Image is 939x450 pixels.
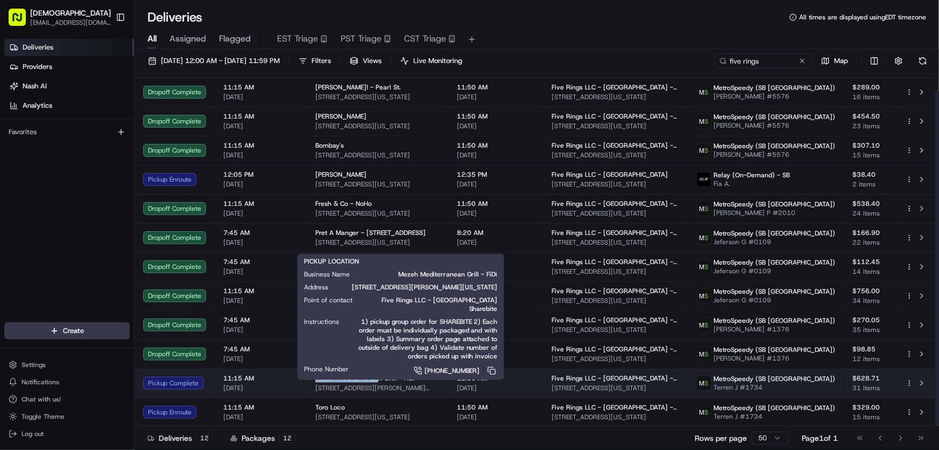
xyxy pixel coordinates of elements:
[457,122,534,130] span: [DATE]
[852,267,888,276] span: 14 items
[312,56,331,66] span: Filters
[315,403,345,412] span: Toro Loco
[22,395,61,404] span: Chat with us!
[714,229,835,238] span: MetroSpeedy (SB [GEOGRAPHIC_DATA])
[714,84,835,92] span: MetroSpeedy (SB [GEOGRAPHIC_DATA])
[315,83,401,92] span: [PERSON_NAME]! - Pearl St.
[697,172,711,186] img: relay_logo_black.png
[852,345,888,354] span: $98.85
[714,200,835,209] span: MetroSpeedy (SB [GEOGRAPHIC_DATA])
[552,229,679,237] span: Five Rings LLC - [GEOGRAPHIC_DATA] - Floor 30
[852,287,888,295] span: $756.00
[457,403,534,412] span: 11:50 AM
[279,433,295,443] div: 12
[161,56,280,66] span: [DATE] 12:00 AM - [DATE] 11:59 PM
[852,170,888,179] span: $38.40
[714,412,835,421] span: Terren J #1734
[370,296,498,313] span: Five Rings LLC - [GEOGRAPHIC_DATA] Sharebite
[714,113,835,121] span: MetroSpeedy (SB [GEOGRAPHIC_DATA])
[223,112,298,121] span: 11:15 AM
[714,267,835,275] span: Jeferson G #0109
[363,56,382,66] span: Views
[11,43,196,60] p: Welcome 👋
[852,238,888,247] span: 22 items
[695,433,747,444] p: Rows per page
[396,53,467,68] button: Live Monitoring
[697,289,711,303] img: metro_speed_logo.png
[457,112,534,121] span: 11:50 AM
[223,355,298,363] span: [DATE]
[852,83,888,92] span: $289.00
[219,32,251,45] span: Flagged
[852,151,888,160] span: 15 items
[714,287,835,296] span: MetroSpeedy (SB [GEOGRAPHIC_DATA])
[315,122,440,130] span: [STREET_ADDRESS][US_STATE]
[697,231,711,245] img: metro_speed_logo.png
[223,287,298,295] span: 11:15 AM
[223,258,298,266] span: 7:45 AM
[37,114,136,122] div: We're available if you need us!
[852,413,888,421] span: 15 items
[852,374,888,383] span: $628.71
[223,151,298,160] span: [DATE]
[22,412,65,421] span: Toggle Theme
[22,378,59,386] span: Notifications
[4,123,130,141] div: Favorites
[915,53,930,68] button: Refresh
[552,258,679,266] span: Five Rings LLC - [GEOGRAPHIC_DATA] - Floor 30
[223,209,298,218] span: [DATE]
[23,62,52,72] span: Providers
[304,296,352,304] span: Point of contact
[4,409,130,424] button: Toggle Theme
[223,122,298,130] span: [DATE]
[107,183,130,191] span: Pylon
[223,93,298,101] span: [DATE]
[852,403,888,412] span: $329.00
[223,403,298,412] span: 11:15 AM
[315,180,440,189] span: [STREET_ADDRESS][US_STATE]
[315,141,344,150] span: Bombay's
[91,157,100,166] div: 💻
[552,83,679,92] span: Five Rings LLC - [GEOGRAPHIC_DATA] - Floor 30
[552,287,679,295] span: Five Rings LLC - [GEOGRAPHIC_DATA] - Floor 30
[102,156,173,167] span: API Documentation
[457,238,534,247] span: [DATE]
[315,229,426,237] span: Pret A Manger - [STREET_ADDRESS]
[552,267,679,276] span: [STREET_ADDRESS][US_STATE]
[714,345,835,354] span: MetroSpeedy (SB [GEOGRAPHIC_DATA])
[697,405,711,419] img: metro_speed_logo.png
[714,209,835,217] span: [PERSON_NAME] P #2010
[852,122,888,130] span: 23 items
[714,354,835,363] span: [PERSON_NAME] #1376
[223,296,298,305] span: [DATE]
[552,93,679,101] span: [STREET_ADDRESS][US_STATE]
[30,8,111,18] button: [DEMOGRAPHIC_DATA]
[37,103,176,114] div: Start new chat
[552,403,679,412] span: Five Rings LLC - [GEOGRAPHIC_DATA] - Floor 30
[852,93,888,101] span: 16 items
[223,180,298,189] span: [DATE]
[404,32,446,45] span: CST Triage
[552,374,679,383] span: Five Rings LLC - [GEOGRAPHIC_DATA] - Floor 30
[315,112,366,121] span: [PERSON_NAME]
[697,376,711,390] img: metro_speed_logo.png
[223,384,298,392] span: [DATE]
[457,151,534,160] span: [DATE]
[87,152,177,171] a: 💻API Documentation
[4,4,111,30] button: [DEMOGRAPHIC_DATA][EMAIL_ADDRESS][DOMAIN_NAME]
[345,283,498,292] span: [STREET_ADDRESS][PERSON_NAME][US_STATE]
[4,97,134,114] a: Analytics
[552,384,679,392] span: [STREET_ADDRESS][US_STATE]
[852,209,888,218] span: 24 items
[63,326,84,336] span: Create
[552,413,679,421] span: [STREET_ADDRESS][US_STATE]
[6,152,87,171] a: 📗Knowledge Base
[23,101,52,110] span: Analytics
[714,238,835,246] span: Jeferson G #0109
[697,202,711,216] img: metro_speed_logo.png
[852,180,888,189] span: 2 items
[315,151,440,160] span: [STREET_ADDRESS][US_STATE]
[834,56,848,66] span: Map
[366,365,498,377] a: [PHONE_NUMBER]
[304,270,350,279] span: Business Name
